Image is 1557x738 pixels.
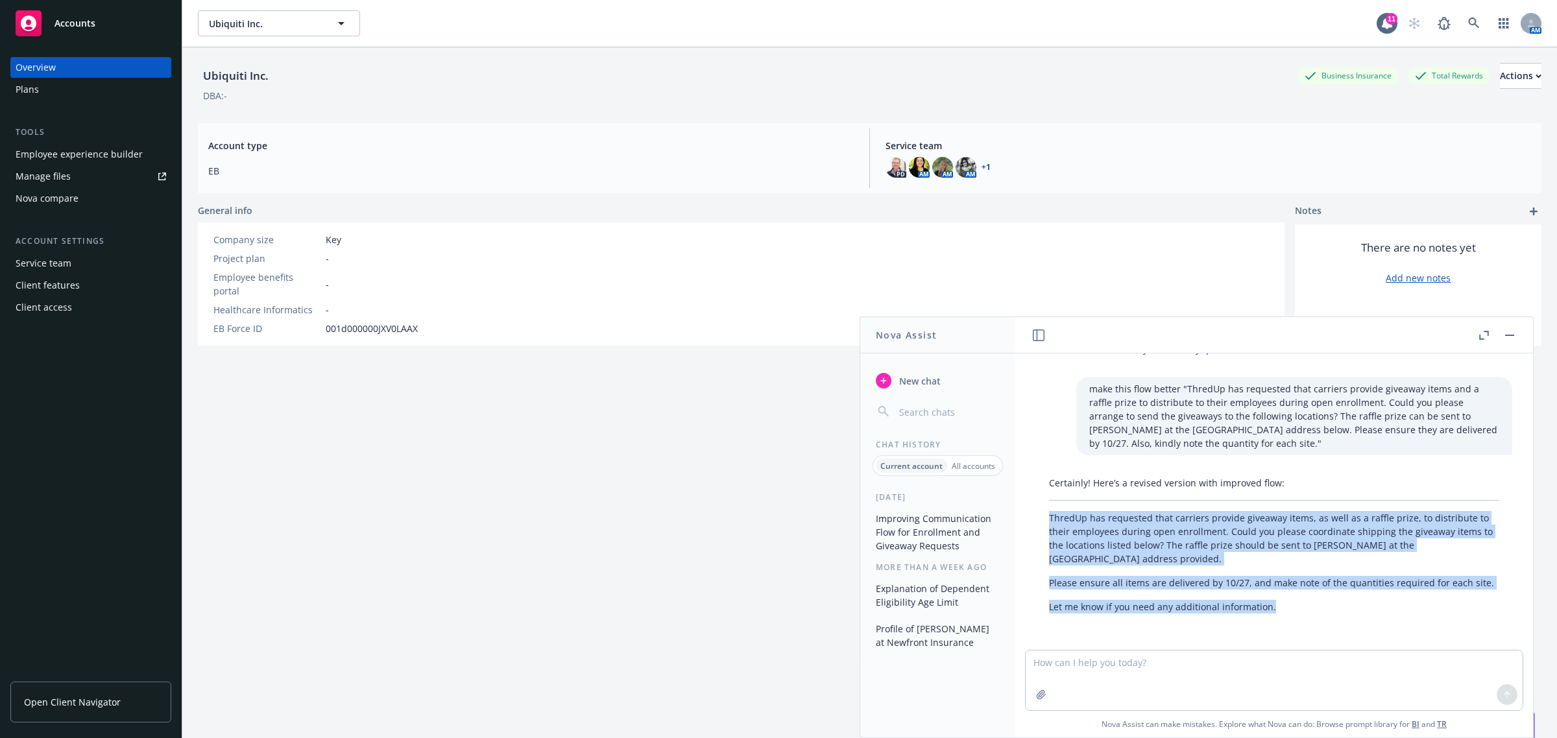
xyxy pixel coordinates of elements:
[871,508,1005,556] button: Improving Communication Flow for Enrollment and Giveaway Requests
[1431,10,1457,36] a: Report a Bug
[880,460,943,471] p: Current account
[10,144,171,165] a: Employee experience builder
[982,163,991,171] a: +1
[1049,511,1499,565] p: ThredUp has requested that carriers provide giveaway items, as well as a raffle prize, to distrib...
[213,303,320,316] div: Healthcare Informatics
[10,166,171,187] a: Manage files
[1408,67,1490,84] div: Total Rewards
[1500,64,1541,88] div: Actions
[952,460,995,471] p: All accounts
[10,79,171,100] a: Plans
[16,275,80,296] div: Client features
[326,303,329,316] span: -
[860,439,1015,450] div: Chat History
[871,578,1005,613] button: Explanation of Dependent Eligibility Age Limit
[10,5,171,42] a: Accounts
[1020,711,1528,737] span: Nova Assist can make mistakes. Explore what Nova can do: Browse prompt library for and
[956,157,976,178] img: photo
[326,233,341,246] span: Key
[1298,67,1398,84] div: Business Insurance
[871,618,1005,653] button: Profile of [PERSON_NAME] at Newfront Insurance
[1412,719,1419,730] a: BI
[860,492,1015,503] div: [DATE]
[198,204,252,217] span: General info
[1437,719,1447,730] a: TR
[10,126,171,139] div: Tools
[326,252,329,265] span: -
[1295,204,1322,219] span: Notes
[16,297,72,318] div: Client access
[10,57,171,78] a: Overview
[16,166,71,187] div: Manage files
[1049,576,1499,589] p: Please ensure all items are delivered by 10/27, and make note of the quantities required for each...
[326,278,329,291] span: -
[16,188,78,209] div: Nova compare
[932,157,953,178] img: photo
[10,235,171,248] div: Account settings
[1049,600,1499,613] p: Let me know if you need any additional information.
[16,253,71,274] div: Service team
[1386,13,1397,25] div: 11
[876,328,937,342] h1: Nova Assist
[198,67,274,84] div: Ubiquiti Inc.
[326,322,418,335] span: 001d000000JXV0LAAX
[213,252,320,265] div: Project plan
[24,695,121,709] span: Open Client Navigator
[213,322,320,335] div: EB Force ID
[208,139,854,152] span: Account type
[16,144,143,165] div: Employee experience builder
[209,17,321,30] span: Ubiquiti Inc.
[16,79,39,100] div: Plans
[1526,204,1541,219] a: add
[1401,10,1427,36] a: Start snowing
[1361,240,1476,256] span: There are no notes yet
[16,57,56,78] div: Overview
[213,233,320,246] div: Company size
[1386,271,1451,285] a: Add new notes
[203,89,227,102] div: DBA: -
[1049,476,1499,490] p: Certainly! Here’s a revised version with improved flow:
[198,10,360,36] button: Ubiquiti Inc.
[213,270,320,298] div: Employee benefits portal
[886,157,906,178] img: photo
[54,18,95,29] span: Accounts
[10,253,171,274] a: Service team
[1491,10,1517,36] a: Switch app
[897,403,1000,421] input: Search chats
[10,188,171,209] a: Nova compare
[1500,63,1541,89] button: Actions
[886,139,1531,152] span: Service team
[1089,382,1499,450] p: make this flow better "ThredUp has requested that carriers provide giveaway items and a raffle pr...
[1461,10,1487,36] a: Search
[860,562,1015,573] div: More than a week ago
[897,374,941,388] span: New chat
[208,164,854,178] span: EB
[909,157,930,178] img: photo
[10,297,171,318] a: Client access
[10,275,171,296] a: Client features
[871,369,1005,392] button: New chat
